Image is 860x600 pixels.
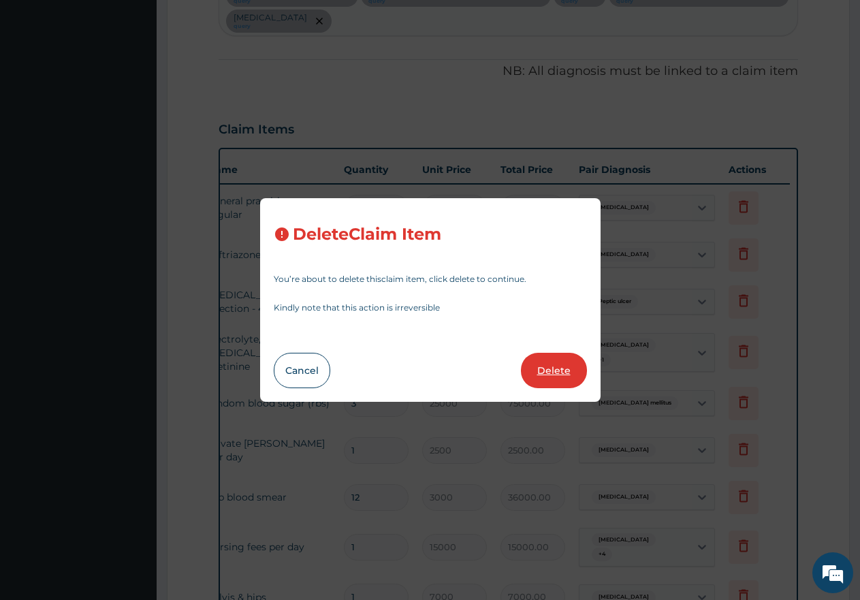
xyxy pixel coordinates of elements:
span: We're online! [79,172,188,309]
div: Chat with us now [71,76,229,94]
div: Minimize live chat window [223,7,256,40]
button: Delete [521,353,587,388]
p: You’re about to delete this claim item , click delete to continue. [274,275,587,283]
textarea: Type your message and hit 'Enter' [7,372,259,420]
h3: Delete Claim Item [293,225,441,244]
p: Kindly note that this action is irreversible [274,304,587,312]
img: d_794563401_company_1708531726252_794563401 [25,68,55,102]
button: Cancel [274,353,330,388]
